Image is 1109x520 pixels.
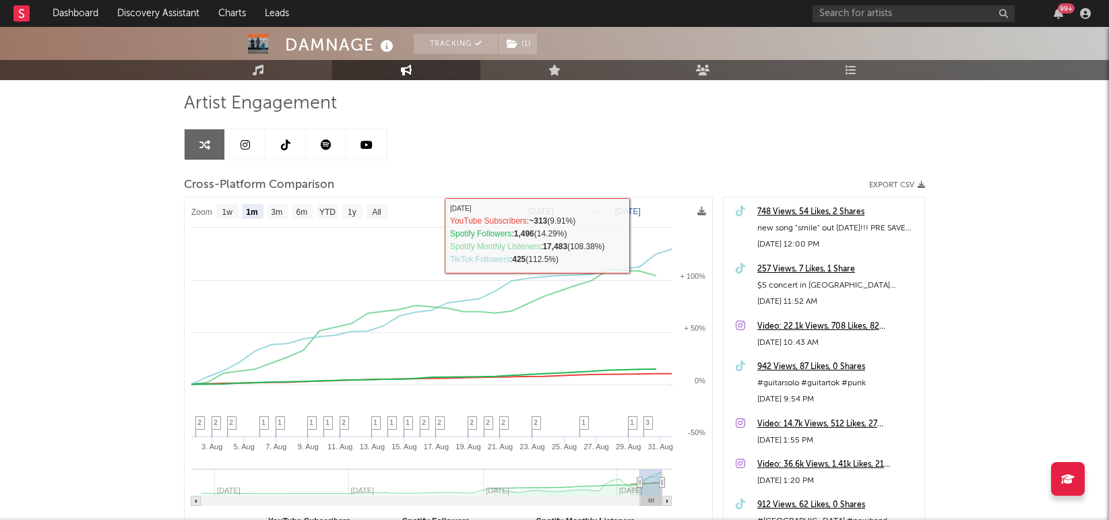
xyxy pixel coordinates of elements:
[499,34,537,54] button: (1)
[285,34,397,56] div: DAMNAGE
[757,375,918,391] div: #guitarsolo #guitartok #punk
[424,443,449,451] text: 17. Aug
[519,443,544,451] text: 23. Aug
[265,443,286,451] text: 7. Aug
[583,443,608,451] text: 27. Aug
[630,418,634,426] span: 1
[373,418,377,426] span: 1
[757,359,918,375] a: 942 Views, 87 Likes, 0 Shares
[278,418,282,426] span: 1
[470,418,474,426] span: 2
[757,261,918,278] a: 257 Views, 7 Likes, 1 Share
[552,443,577,451] text: 25. Aug
[272,207,283,217] text: 3m
[616,443,641,451] text: 29. Aug
[581,418,585,426] span: 1
[488,443,513,451] text: 21. Aug
[757,294,918,310] div: [DATE] 11:52 AM
[222,207,233,217] text: 1w
[615,207,641,216] text: [DATE]
[184,96,337,112] span: Artist Engagement
[391,443,416,451] text: 15. Aug
[437,418,441,426] span: 2
[406,418,410,426] span: 1
[757,204,918,220] a: 748 Views, 54 Likes, 2 Shares
[757,457,918,473] a: Video: 36.6k Views, 1.41k Likes, 21 Comments
[528,207,554,216] text: [DATE]
[327,443,352,451] text: 11. Aug
[261,418,265,426] span: 1
[422,418,426,426] span: 2
[757,391,918,408] div: [DATE] 9:54 PM
[757,416,918,432] a: Video: 14.7k Views, 512 Likes, 27 Comments
[342,418,346,426] span: 2
[372,207,381,217] text: All
[348,207,356,217] text: 1y
[184,177,334,193] span: Cross-Platform Comparison
[757,278,918,294] div: $5 concert in [GEOGRAPHIC_DATA] [DATE]!! @[PERSON_NAME] Service #livemusic #nyc
[534,418,538,426] span: 2
[296,207,308,217] text: 6m
[229,418,233,426] span: 2
[757,236,918,253] div: [DATE] 12:00 PM
[645,418,649,426] span: 3
[1058,3,1075,13] div: 99 +
[298,443,319,451] text: 9. Aug
[214,418,218,426] span: 2
[685,324,706,332] text: + 50%
[757,220,918,236] div: new song "smile" out [DATE]!!! PRE SAVE NOW #newmusic #punkrock #rocknroll
[191,207,212,217] text: Zoom
[325,418,329,426] span: 1
[757,432,918,449] div: [DATE] 1:55 PM
[680,272,705,280] text: + 100%
[414,34,498,54] button: Tracking
[757,473,918,489] div: [DATE] 1:20 PM
[234,443,255,451] text: 5. Aug
[813,5,1015,22] input: Search for artists
[486,418,490,426] span: 2
[1054,8,1063,19] button: 99+
[319,207,336,217] text: YTD
[389,418,393,426] span: 1
[869,181,925,189] button: Export CSV
[688,428,705,436] text: -50%
[592,207,600,216] text: →
[501,418,505,426] span: 2
[201,443,222,451] text: 3. Aug
[455,443,480,451] text: 19. Aug
[309,418,313,426] span: 1
[648,443,673,451] text: 31. Aug
[197,418,201,426] span: 2
[757,497,918,513] a: 912 Views, 62 Likes, 0 Shares
[757,319,918,335] a: Video: 22.1k Views, 708 Likes, 82 Comments
[757,335,918,351] div: [DATE] 10:43 AM
[360,443,385,451] text: 13. Aug
[695,377,705,385] text: 0%
[498,34,538,54] span: ( 1 )
[246,207,257,217] text: 1m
